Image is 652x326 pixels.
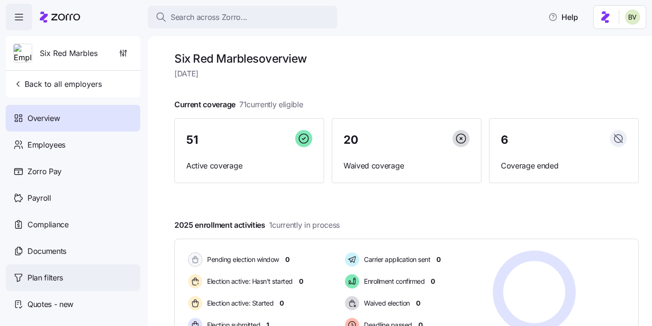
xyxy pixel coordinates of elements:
[186,160,312,172] span: Active coverage
[6,131,140,158] a: Employees
[6,158,140,185] a: Zorro Pay
[269,219,340,231] span: 1 currently in process
[436,255,441,264] span: 0
[27,245,66,257] span: Documents
[625,9,640,25] img: 676487ef2089eb4995defdc85707b4f5
[204,255,279,264] span: Pending election window
[344,160,470,172] span: Waived coverage
[431,277,435,286] span: 0
[174,219,340,231] span: 2025 enrollment activities
[6,211,140,238] a: Compliance
[174,99,303,111] span: Current coverage
[27,112,60,124] span: Overview
[361,277,425,286] span: Enrollment confirmed
[548,11,578,23] span: Help
[186,134,198,146] span: 51
[6,264,140,291] a: Plan filters
[6,238,140,264] a: Documents
[361,255,430,264] span: Carrier application sent
[501,134,508,146] span: 6
[27,192,51,204] span: Payroll
[9,75,106,93] button: Back to all employers
[171,11,247,23] span: Search across Zorro...
[204,277,293,286] span: Election active: Hasn't started
[27,272,63,284] span: Plan filters
[14,44,32,63] img: Employer logo
[6,185,140,211] a: Payroll
[239,99,303,111] span: 71 currently eligible
[416,298,420,308] span: 0
[6,105,140,131] a: Overview
[27,219,69,231] span: Compliance
[148,6,337,28] button: Search across Zorro...
[285,255,290,264] span: 0
[344,134,358,146] span: 20
[6,291,140,317] a: Quotes - new
[541,8,586,27] button: Help
[299,277,303,286] span: 0
[27,166,62,177] span: Zorro Pay
[27,139,65,151] span: Employees
[174,51,639,66] h1: Six Red Marbles overview
[204,298,273,308] span: Election active: Started
[174,68,639,80] span: [DATE]
[280,298,284,308] span: 0
[13,78,102,90] span: Back to all employers
[361,298,410,308] span: Waived election
[40,47,98,59] span: Six Red Marbles
[501,160,627,172] span: Coverage ended
[27,298,73,310] span: Quotes - new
